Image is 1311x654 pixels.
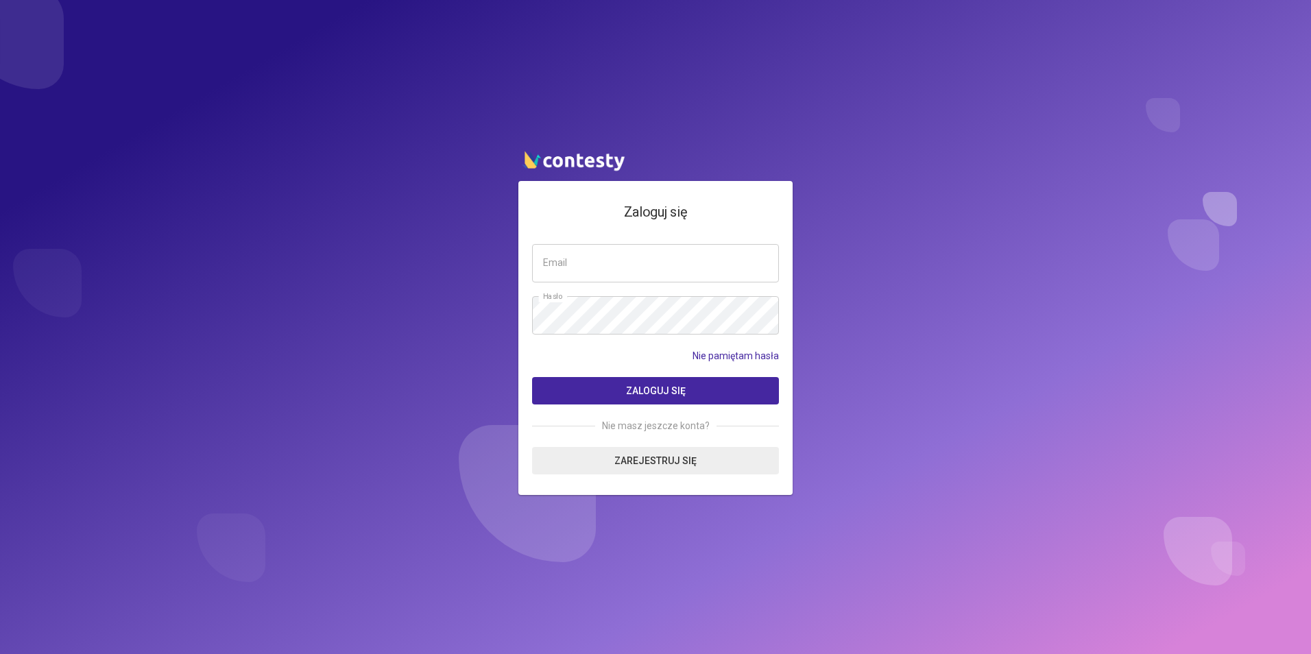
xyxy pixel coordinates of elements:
a: Zarejestruj się [532,447,779,474]
a: Nie pamiętam hasła [693,348,779,363]
button: Zaloguj się [532,377,779,404]
h4: Zaloguj się [532,202,779,223]
span: Zaloguj się [626,385,686,396]
img: contesty logo [518,145,628,174]
span: Nie masz jeszcze konta? [595,418,717,433]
